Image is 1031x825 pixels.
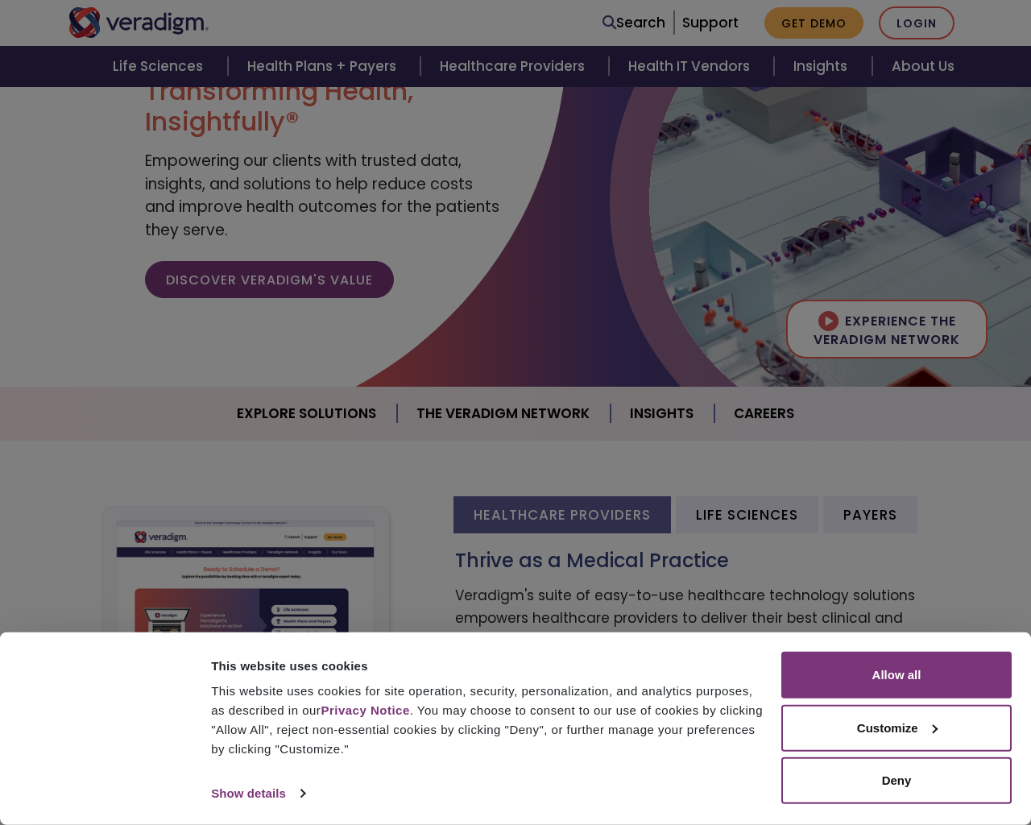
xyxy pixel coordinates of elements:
button: Deny [781,757,1012,804]
a: Privacy Notice [321,703,409,717]
button: Allow all [781,652,1012,699]
button: Customize [781,704,1012,751]
div: This website uses cookies for site operation, security, personalization, and analytics purposes, ... [211,682,763,759]
div: This website uses cookies [211,656,763,675]
a: Show details [211,781,304,806]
